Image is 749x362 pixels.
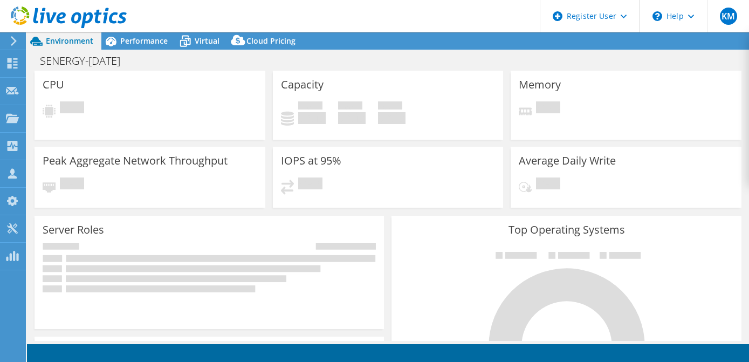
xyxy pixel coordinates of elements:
[195,36,219,46] span: Virtual
[400,224,733,236] h3: Top Operating Systems
[378,112,406,124] h4: 0 GiB
[43,155,228,167] h3: Peak Aggregate Network Throughput
[298,177,322,192] span: Pending
[46,36,93,46] span: Environment
[43,224,104,236] h3: Server Roles
[720,8,737,25] span: KM
[281,155,341,167] h3: IOPS at 95%
[35,55,137,67] h1: SENERGY-[DATE]
[298,112,326,124] h4: 0 GiB
[519,79,561,91] h3: Memory
[60,101,84,116] span: Pending
[298,101,322,112] span: Used
[536,101,560,116] span: Pending
[60,177,84,192] span: Pending
[536,177,560,192] span: Pending
[246,36,296,46] span: Cloud Pricing
[281,79,324,91] h3: Capacity
[378,101,402,112] span: Total
[652,11,662,21] svg: \n
[519,155,616,167] h3: Average Daily Write
[120,36,168,46] span: Performance
[338,101,362,112] span: Free
[338,112,366,124] h4: 0 GiB
[43,79,64,91] h3: CPU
